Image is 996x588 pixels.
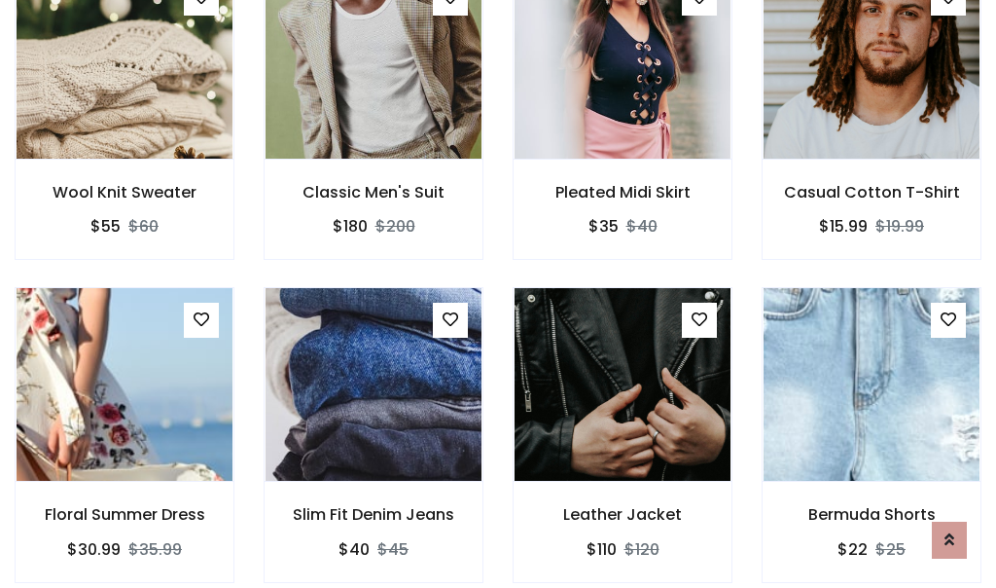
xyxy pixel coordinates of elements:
h6: Casual Cotton T-Shirt [763,183,980,202]
h6: $35 [588,217,619,236]
del: $45 [377,538,409,561]
del: $40 [626,215,658,238]
del: $25 [875,538,906,561]
del: $200 [375,215,415,238]
h6: $30.99 [67,540,121,559]
h6: Slim Fit Denim Jeans [265,505,482,524]
h6: Bermuda Shorts [763,505,980,524]
h6: $55 [90,217,121,236]
h6: Leather Jacket [514,505,731,524]
del: $19.99 [875,215,924,238]
h6: Pleated Midi Skirt [514,183,731,202]
h6: $40 [338,540,370,559]
h6: $22 [837,540,868,559]
del: $120 [624,538,659,561]
del: $60 [128,215,159,238]
del: $35.99 [128,538,182,561]
h6: $180 [333,217,368,236]
h6: $15.99 [819,217,868,236]
h6: $110 [587,540,617,559]
h6: Classic Men's Suit [265,183,482,202]
h6: Wool Knit Sweater [16,183,233,202]
h6: Floral Summer Dress [16,505,233,524]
